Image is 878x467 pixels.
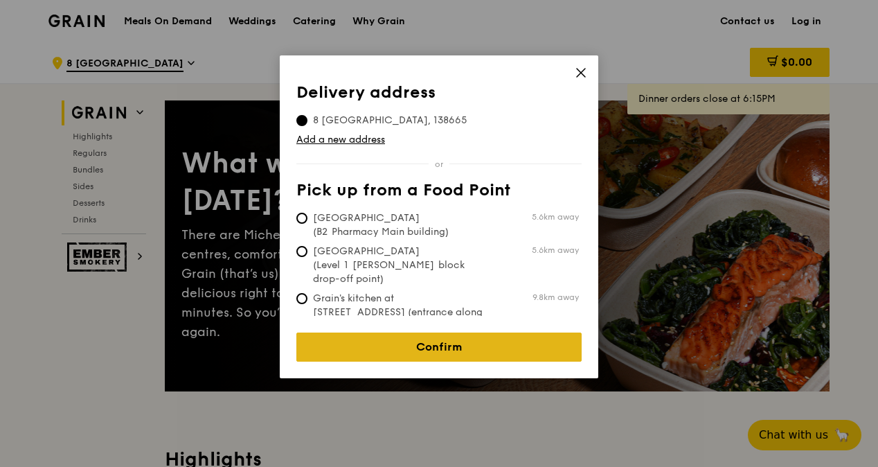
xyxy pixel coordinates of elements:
span: [GEOGRAPHIC_DATA] (Level 1 [PERSON_NAME] block drop-off point) [296,245,503,286]
span: [GEOGRAPHIC_DATA] (B2 Pharmacy Main building) [296,211,503,239]
th: Pick up from a Food Point [296,181,582,206]
span: 5.6km away [532,211,579,222]
a: Add a new address [296,133,582,147]
span: 9.8km away [532,292,579,303]
a: Confirm [296,333,582,362]
span: 5.6km away [532,245,579,256]
th: Delivery address [296,83,582,108]
input: 8 [GEOGRAPHIC_DATA], 138665 [296,115,307,126]
input: [GEOGRAPHIC_DATA] (Level 1 [PERSON_NAME] block drop-off point)5.6km away [296,246,307,257]
span: Grain's kitchen at [STREET_ADDRESS] (entrance along [PERSON_NAME][GEOGRAPHIC_DATA]) [296,292,503,347]
span: 8 [GEOGRAPHIC_DATA], 138665 [296,114,483,127]
input: Grain's kitchen at [STREET_ADDRESS] (entrance along [PERSON_NAME][GEOGRAPHIC_DATA])9.8km away [296,293,307,304]
input: [GEOGRAPHIC_DATA] (B2 Pharmacy Main building)5.6km away [296,213,307,224]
